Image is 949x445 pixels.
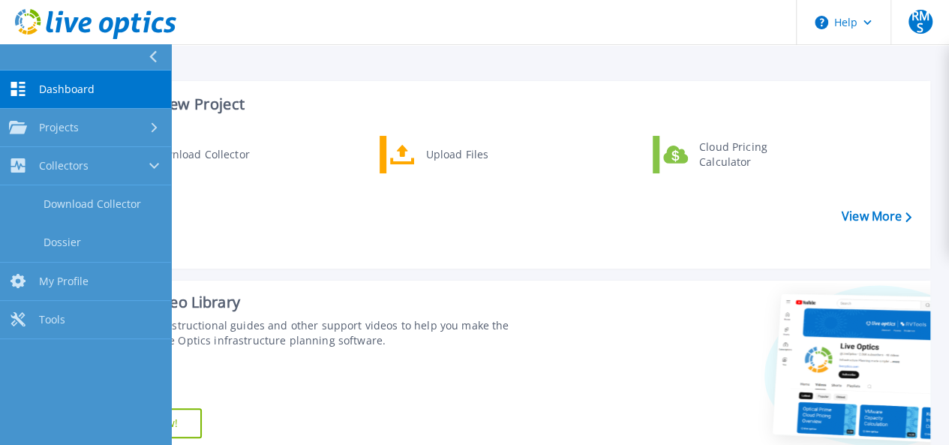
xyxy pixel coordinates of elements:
[653,136,806,173] a: Cloud Pricing Calculator
[39,83,95,96] span: Dashboard
[39,121,79,134] span: Projects
[107,96,911,113] h3: Start a New Project
[88,293,533,312] div: Support Video Library
[39,275,89,288] span: My Profile
[908,10,932,34] span: RMS
[88,318,533,348] div: Find tutorials, instructional guides and other support videos to help you make the most of your L...
[39,159,89,173] span: Collectors
[842,209,911,224] a: View More
[380,136,533,173] a: Upload Files
[39,313,65,326] span: Tools
[692,140,803,170] div: Cloud Pricing Calculator
[106,136,260,173] a: Download Collector
[143,140,256,170] div: Download Collector
[419,140,530,170] div: Upload Files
